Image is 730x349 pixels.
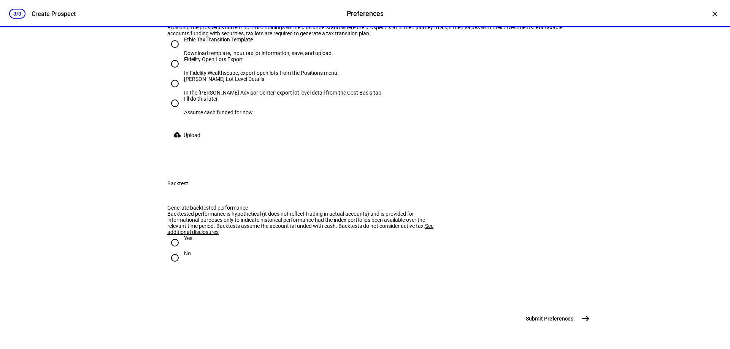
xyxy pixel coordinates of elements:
div: Yes [184,235,192,241]
div: In Fidelity Wealthscape, export open lots from the Positions menu. [184,70,339,76]
span: See additional disclosures [167,223,433,235]
div: No [184,250,191,256]
div: In the [PERSON_NAME] Advisor Center, export lot level detail from the Cost Basis tab. [184,90,383,96]
div: 3/3 [9,9,25,19]
span: Submit Preferences [526,315,573,322]
div: Preferences [347,9,384,19]
div: Ethic Tax Transition Template [184,36,333,43]
div: Backtested performance is hypothetical (it does not reflect trading in actual accounts) and is pr... [167,211,444,235]
div: Providing the prospect’s current portfolio holdings will help us understand where the prospect is... [167,24,563,36]
div: Backtest [167,180,188,186]
button: Submit Preferences [521,311,593,326]
div: Assume cash funded for now [184,109,253,115]
div: × [709,8,721,20]
div: Download template, input tax lot information, save, and upload. [184,50,333,56]
div: [PERSON_NAME] Lot Level Details [184,76,383,82]
div: I’ll do this later [184,96,253,102]
div: Fidelity Open Lots Export [184,56,339,62]
div: Generate backtested performance [167,205,444,211]
mat-icon: east [581,314,590,323]
div: Create Prospect [32,10,76,17]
